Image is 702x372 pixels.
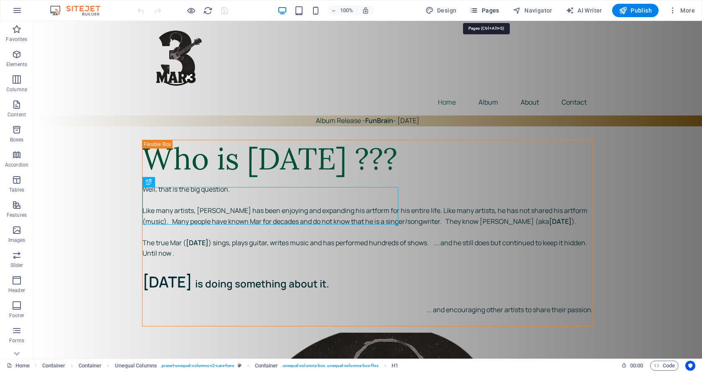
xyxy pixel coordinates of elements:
img: Editor Logo [48,5,111,15]
i: This element is a customizable preset [238,363,242,368]
button: More [665,4,698,17]
span: : [636,362,637,369]
span: . unequal-columns-box .unequal-columns-box-flex [281,361,378,371]
button: Pages [466,4,502,17]
p: Elements [6,61,28,68]
h6: Session time [621,361,643,371]
button: Publish [612,4,659,17]
button: Code [650,361,679,371]
span: Click to select. Double-click to edit [42,361,66,371]
p: Boxes [10,136,24,143]
p: Accordion [5,162,28,168]
span: Design [425,6,457,15]
span: Click to select. Double-click to edit [255,361,278,371]
button: reload [203,5,213,15]
p: Columns [6,86,27,93]
button: AI Writer [562,4,605,17]
p: Favorites [6,36,27,43]
p: Slider [10,262,23,269]
p: Tables [9,187,24,193]
p: Header [8,287,25,294]
nav: breadcrumb [42,361,398,371]
a: Click to cancel selection. Double-click to open Pages [7,361,30,371]
span: 00 00 [630,361,643,371]
span: . preset-unequal-columns-v2-care-hero [160,361,234,371]
button: Design [422,4,460,17]
span: Code [654,361,675,371]
i: On resize automatically adjust zoom level to fit chosen device. [362,7,369,14]
span: Pages [470,6,499,15]
p: Footer [9,312,24,319]
span: AI Writer [566,6,602,15]
span: More [669,6,695,15]
span: Click to select. Double-click to edit [79,361,102,371]
h6: 100% [340,5,354,15]
span: Publish [619,6,652,15]
span: Click to select. Double-click to edit [115,361,157,371]
p: Forms [9,337,24,344]
p: Features [7,212,27,218]
span: Click to select. Double-click to edit [392,361,398,371]
p: Images [8,237,25,244]
button: 100% [328,5,357,15]
i: Reload page [203,6,213,15]
span: Navigator [513,6,552,15]
button: Click here to leave preview mode and continue editing [186,5,196,15]
button: Navigator [509,4,556,17]
p: Content [8,111,26,118]
button: Usercentrics [685,361,695,371]
div: Design (Ctrl+Alt+Y) [422,4,460,17]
